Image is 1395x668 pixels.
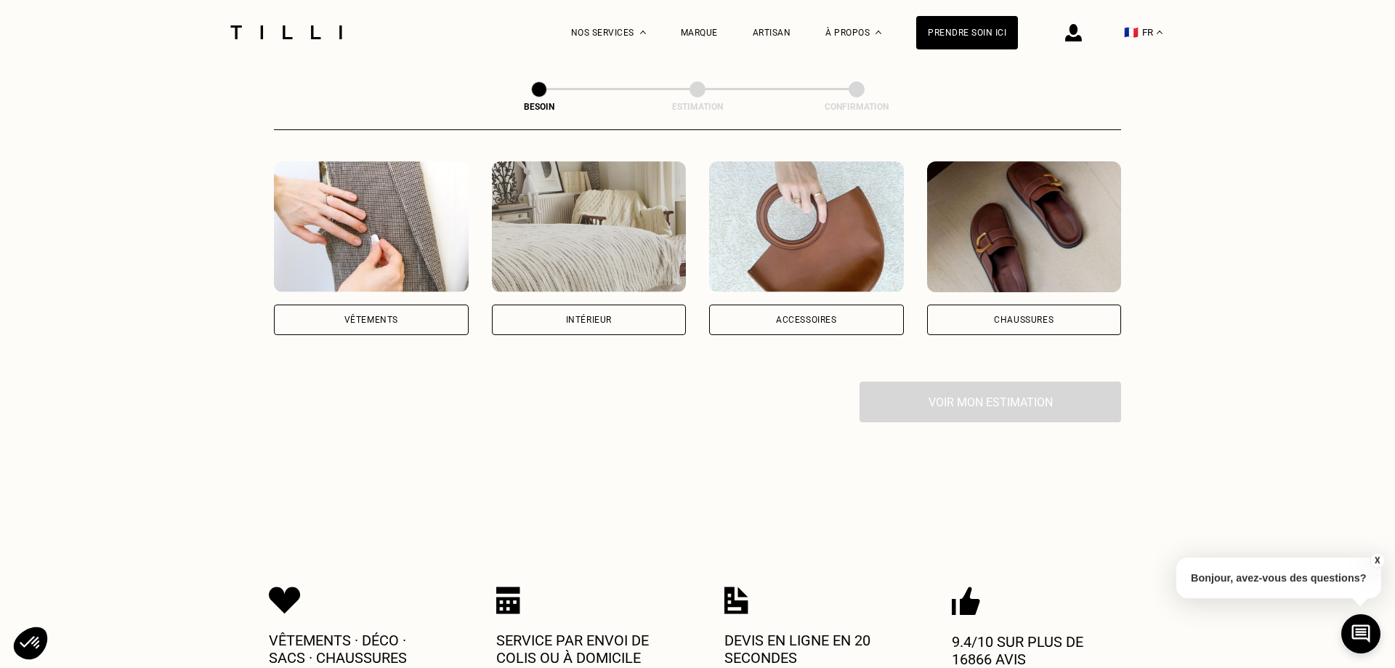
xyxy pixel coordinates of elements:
span: 🇫🇷 [1124,25,1139,39]
p: Bonjour, avez-vous des questions? [1176,558,1381,598]
img: Icon [269,587,301,614]
div: Accessoires [776,315,837,324]
img: Accessoires [709,161,904,292]
img: Logo du service de couturière Tilli [225,25,347,39]
p: Service par envoi de colis ou à domicile [496,632,671,667]
p: 9.4/10 sur plus de 16866 avis [952,633,1126,668]
img: Menu déroulant à propos [876,31,881,34]
img: Chaussures [927,161,1122,292]
img: Icon [496,587,520,614]
p: Devis en ligne en 20 secondes [724,632,899,667]
p: Vêtements · Déco · Sacs · Chaussures [269,632,443,667]
img: Icon [952,587,980,616]
div: Confirmation [784,102,929,112]
div: Vêtements [344,315,398,324]
div: Besoin [466,102,612,112]
img: Icon [724,587,748,614]
a: Marque [681,28,718,38]
img: Intérieur [492,161,687,292]
img: Menu déroulant [640,31,646,34]
a: Artisan [753,28,791,38]
div: Intérieur [566,315,612,324]
img: menu déroulant [1157,31,1162,34]
img: Vêtements [274,161,469,292]
div: Chaussures [994,315,1054,324]
img: icône connexion [1065,24,1082,41]
div: Estimation [625,102,770,112]
a: Prendre soin ici [916,16,1018,49]
button: X [1370,552,1384,568]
